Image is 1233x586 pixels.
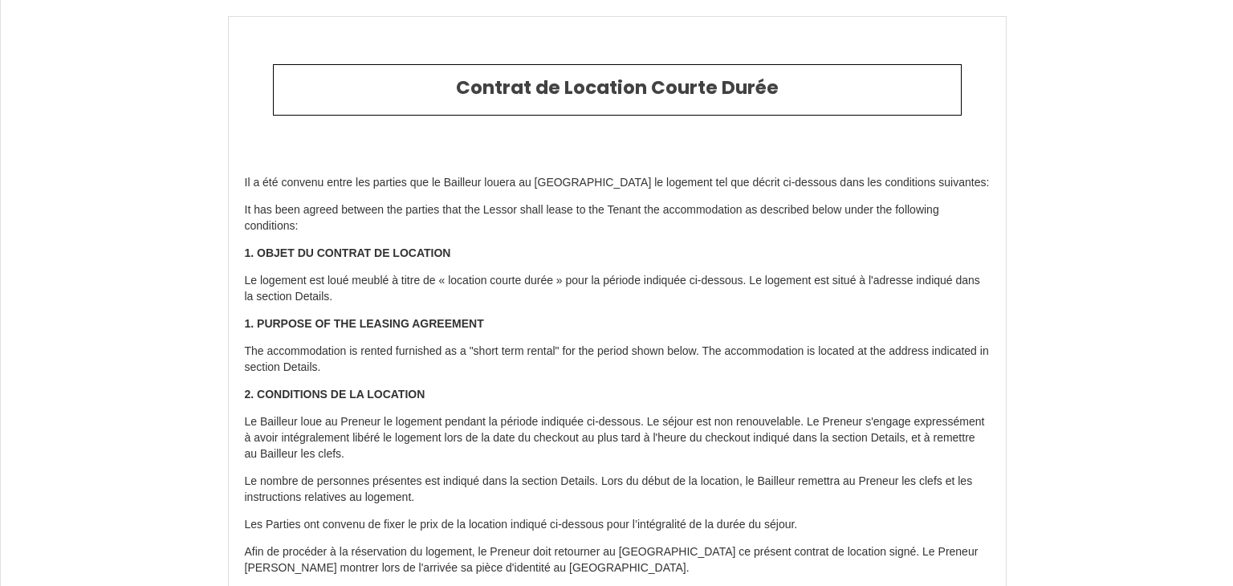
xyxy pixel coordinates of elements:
p: Il a été convenu entre les parties que le Bailleur louera au [GEOGRAPHIC_DATA] le logement tel qu... [245,175,990,191]
p: Afin de procéder à la réservation du logement, le Preneur doit retourner au [GEOGRAPHIC_DATA] ce ... [245,544,990,576]
p: Le logement est loué meublé à titre de « location courte durée » pour la période indiquée ci-dess... [245,273,990,305]
b: 1. PURPOSE OF THE LEASING AGREEMENT [245,317,484,330]
p: Le Bailleur loue au Preneur le logement pendant la période indiquée ci-dessous. Le séjour est non... [245,414,990,462]
p: Les Parties ont convenu de fixer le prix de la location indiqué ci-dessous pour l’intégralité de ... [245,517,990,533]
h2: Contrat de Location Courte Durée [286,77,949,100]
b: 2. CONDITIONS DE LA LOCATION [245,388,425,401]
p: Le nombre de personnes présentes est indiqué dans la section Details. Lors du début de la locatio... [245,474,990,506]
p: The accommodation is rented furnished as a "short term rental" for the period shown below. The ac... [245,344,990,376]
p: It has been agreed between the parties that the Lessor shall lease to the Tenant the accommodatio... [245,202,990,234]
b: 1. OBJET DU CONTRAT DE LOCATION [245,246,451,259]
